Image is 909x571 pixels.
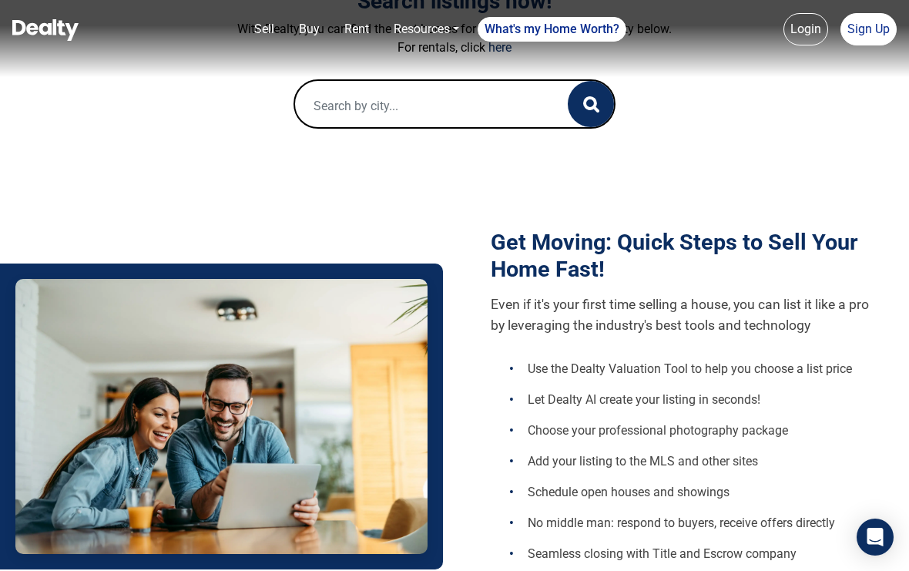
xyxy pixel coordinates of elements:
a: Resources [387,14,465,45]
li: Choose your professional photography package [509,415,884,446]
input: Search by city... [295,81,551,130]
li: Let Dealty AI create your listing in seconds! [509,385,884,415]
li: Add your listing to the MLS and other sites [509,446,884,477]
a: Sell [248,14,280,45]
li: Schedule open houses and showings [509,477,884,508]
div: Open Intercom Messenger [857,519,894,556]
a: What's my Home Worth? [478,17,626,42]
a: Buy [293,14,326,45]
li: Use the Dealty Valuation Tool to help you choose a list price [509,354,884,385]
a: Rent [338,14,375,45]
a: Sign Up [840,13,897,45]
h1: Get Moving: Quick Steps to Sell Your Home Fast! [491,229,884,282]
img: Couple looking at laptop [15,279,428,554]
li: No middle man: respond to buyers, receive offers directly [509,508,884,539]
p: Even if it's your first time selling a house, you can list it like a pro by leveraging the indust... [491,294,884,335]
a: Login [783,13,828,45]
li: Seamless closing with Title and Escrow company [509,539,884,569]
img: Dealty - Buy, Sell & Rent Homes [12,19,79,41]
